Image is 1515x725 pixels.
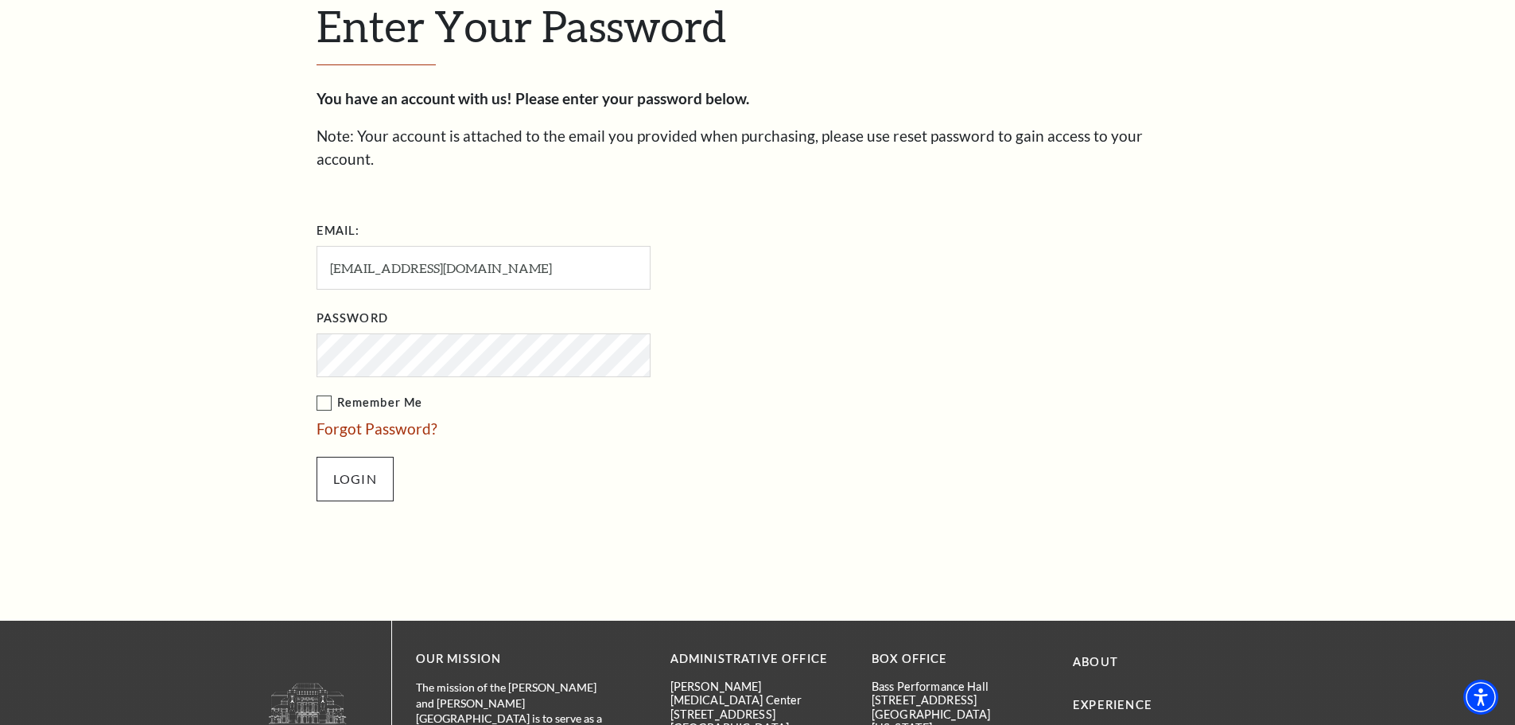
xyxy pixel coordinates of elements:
[670,707,848,721] p: [STREET_ADDRESS]
[1073,698,1152,711] a: Experience
[1073,655,1118,668] a: About
[515,89,749,107] strong: Please enter your password below.
[670,680,848,707] p: [PERSON_NAME][MEDICAL_DATA] Center
[317,125,1199,170] p: Note: Your account is attached to the email you provided when purchasing, please use reset passwo...
[872,649,1049,669] p: BOX OFFICE
[317,393,810,413] label: Remember Me
[416,649,615,669] p: OUR MISSION
[317,457,394,501] input: Submit button
[872,693,1049,707] p: [STREET_ADDRESS]
[1463,680,1498,715] div: Accessibility Menu
[317,89,512,107] strong: You have an account with us!
[872,680,1049,693] p: Bass Performance Hall
[317,221,360,241] label: Email:
[317,419,437,438] a: Forgot Password?
[670,649,848,669] p: Administrative Office
[317,246,651,290] input: Required
[317,309,388,329] label: Password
